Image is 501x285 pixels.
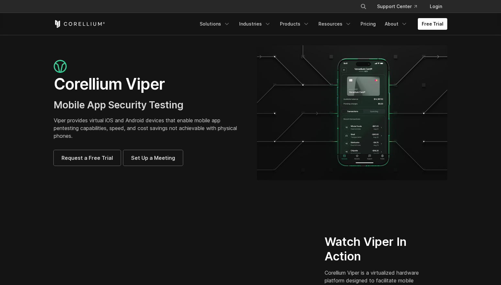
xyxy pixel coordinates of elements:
[54,150,121,166] a: Request a Free Trial
[352,1,447,12] div: Navigation Menu
[315,18,355,30] a: Resources
[372,1,422,12] a: Support Center
[235,18,275,30] a: Industries
[425,1,447,12] a: Login
[123,150,183,166] a: Set Up a Meeting
[418,18,447,30] a: Free Trial
[196,18,234,30] a: Solutions
[54,99,184,111] span: Mobile App Security Testing
[257,45,447,180] img: viper_hero
[54,116,244,140] p: Viper provides virtual iOS and Android devices that enable mobile app pentesting capabilities, sp...
[196,18,447,30] div: Navigation Menu
[357,18,380,30] a: Pricing
[276,18,313,30] a: Products
[54,74,244,94] h1: Corellium Viper
[358,1,369,12] button: Search
[54,60,67,73] img: viper_icon_large
[61,154,113,162] span: Request a Free Trial
[131,154,175,162] span: Set Up a Meeting
[381,18,411,30] a: About
[325,235,423,264] h2: Watch Viper In Action
[54,20,105,28] a: Corellium Home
